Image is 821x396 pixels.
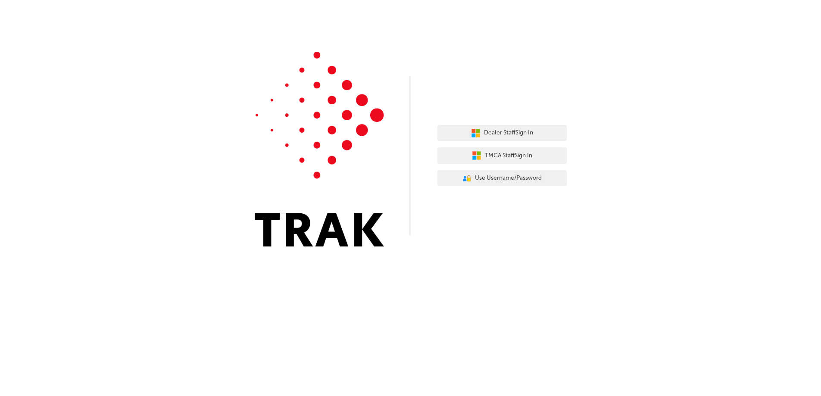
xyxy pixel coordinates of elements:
[255,52,384,246] img: Trak
[484,128,533,138] span: Dealer Staff Sign In
[437,170,567,187] button: Use Username/Password
[437,147,567,164] button: TMCA StaffSign In
[475,173,542,183] span: Use Username/Password
[437,125,567,141] button: Dealer StaffSign In
[485,151,532,161] span: TMCA Staff Sign In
